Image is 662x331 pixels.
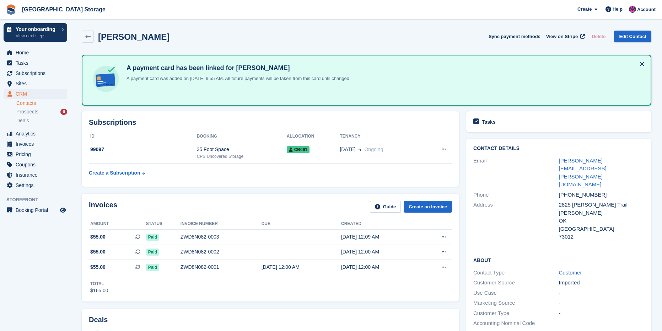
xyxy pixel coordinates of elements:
[629,6,636,13] img: Jantz Morgan
[90,248,106,256] span: $55.00
[16,160,58,170] span: Coupons
[559,279,644,287] div: Imported
[90,281,108,287] div: Total
[16,79,58,89] span: Sites
[637,6,656,13] span: Account
[546,33,578,40] span: View on Stripe
[59,206,67,214] a: Preview store
[614,31,651,42] a: Edit Contact
[364,146,383,152] span: Ongoing
[16,48,58,58] span: Home
[6,4,16,15] img: stora-icon-8386f47178a22dfd0bd8f6a31ec36ba5ce8667c1dd55bd0f319d3a0aa187defe.svg
[559,201,644,209] div: 2825 [PERSON_NAME] Trail
[6,196,71,203] span: Storefront
[89,169,140,177] div: Create a Subscription
[16,89,58,99] span: CRM
[559,269,582,276] a: Customer
[16,129,58,139] span: Analytics
[91,64,121,94] img: card-linked-ebf98d0992dc2aeb22e95c0e3c79077019eb2392cfd83c6a337811c24bc77127.svg
[60,109,67,115] div: 6
[589,31,608,42] button: Delete
[16,100,67,107] a: Contacts
[89,316,108,324] h2: Deals
[287,131,340,142] th: Allocation
[4,129,67,139] a: menu
[482,119,496,125] h2: Tasks
[16,180,58,190] span: Settings
[16,58,58,68] span: Tasks
[262,263,341,271] div: [DATE] 12:00 AM
[340,146,355,153] span: [DATE]
[181,263,262,271] div: ZWD8N082-0001
[559,191,644,199] div: [PHONE_NUMBER]
[124,75,351,82] p: A payment card was added on [DATE] 9:55 AM. All future payments will be taken from this card unti...
[489,31,540,42] button: Sync payment methods
[197,153,287,160] div: CPS Uncovered Storage
[543,31,586,42] a: View on Stripe
[16,33,58,39] p: View next steps
[404,201,452,213] a: Create an Invoice
[197,131,287,142] th: Booking
[473,269,559,277] div: Contact Type
[16,117,29,124] span: Deals
[613,6,623,13] span: Help
[4,160,67,170] a: menu
[559,158,607,188] a: [PERSON_NAME][EMAIL_ADDRESS][PERSON_NAME][DOMAIN_NAME]
[559,225,644,233] div: [GEOGRAPHIC_DATA]
[341,263,421,271] div: [DATE] 12:00 AM
[287,146,310,153] span: CB061
[473,157,559,189] div: Email
[89,118,452,127] h2: Subscriptions
[16,205,58,215] span: Booking Portal
[89,218,146,230] th: Amount
[370,201,401,213] a: Guide
[4,48,67,58] a: menu
[146,218,181,230] th: Status
[559,289,644,297] div: -
[473,309,559,317] div: Customer Type
[16,68,58,78] span: Subscriptions
[19,4,108,15] a: [GEOGRAPHIC_DATA] Storage
[89,201,117,213] h2: Invoices
[4,205,67,215] a: menu
[4,68,67,78] a: menu
[124,64,351,72] h4: A payment card has been linked for [PERSON_NAME]
[559,233,644,241] div: 73012
[473,191,559,199] div: Phone
[16,27,58,32] p: Your onboarding
[146,249,159,256] span: Paid
[146,264,159,271] span: Paid
[559,309,644,317] div: -
[559,299,644,307] div: -
[89,131,197,142] th: ID
[4,139,67,149] a: menu
[16,170,58,180] span: Insurance
[340,131,423,142] th: Tenancy
[473,146,644,151] h2: Contact Details
[16,139,58,149] span: Invoices
[4,79,67,89] a: menu
[16,108,38,115] span: Prospects
[473,319,559,327] div: Accounting Nominal Code
[90,287,108,294] div: $165.00
[4,58,67,68] a: menu
[4,89,67,99] a: menu
[146,234,159,241] span: Paid
[559,217,644,225] div: OK
[577,6,592,13] span: Create
[4,170,67,180] a: menu
[197,146,287,153] div: 35 Foot Space
[473,256,644,263] h2: About
[341,233,421,241] div: [DATE] 12:09 AM
[4,180,67,190] a: menu
[98,32,169,42] h2: [PERSON_NAME]
[559,209,644,217] div: [PERSON_NAME]
[4,149,67,159] a: menu
[16,108,67,116] a: Prospects 6
[181,233,262,241] div: ZWD8N082-0003
[16,149,58,159] span: Pricing
[262,218,341,230] th: Due
[341,218,421,230] th: Created
[181,248,262,256] div: ZWD8N082-0002
[473,299,559,307] div: Marketing Source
